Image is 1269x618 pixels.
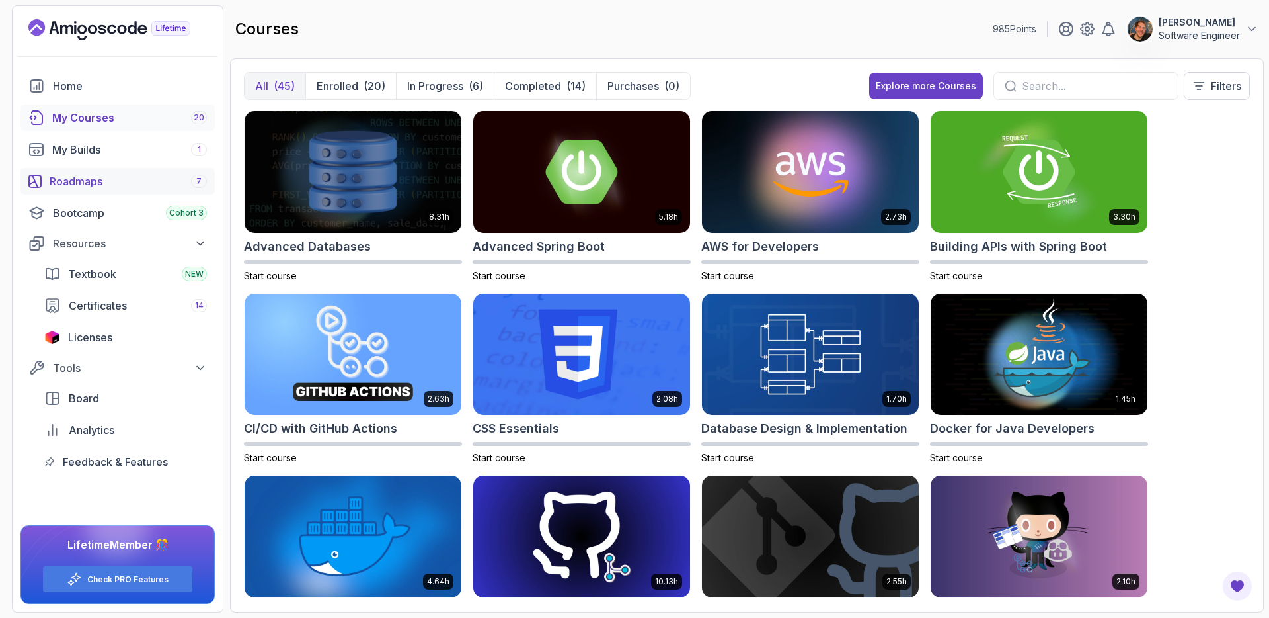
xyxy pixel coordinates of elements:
[931,111,1147,233] img: Building APIs with Spring Boot card
[494,73,596,99] button: Completed(14)
[36,261,215,287] a: textbook
[607,78,659,94] p: Purchases
[701,270,754,281] span: Start course
[1116,576,1135,587] p: 2.10h
[244,270,297,281] span: Start course
[245,294,461,416] img: CI/CD with GitHub Actions card
[701,419,907,438] h2: Database Design & Implementation
[473,476,690,597] img: Git for Professionals card
[659,212,678,222] p: 5.18h
[1113,212,1135,222] p: 3.30h
[1022,78,1167,94] input: Search...
[20,136,215,163] a: builds
[69,422,114,438] span: Analytics
[69,298,127,314] span: Certificates
[20,73,215,99] a: home
[566,78,586,94] div: (14)
[68,330,112,345] span: Licenses
[886,394,907,404] p: 1.70h
[20,168,215,195] a: roadmaps
[20,200,215,226] a: bootcamp
[87,574,169,585] a: Check PRO Features
[1184,72,1250,100] button: Filters
[1128,17,1153,42] img: user profile image
[68,266,116,282] span: Textbook
[702,294,919,416] img: Database Design & Implementation card
[702,111,919,233] img: AWS for Developers card
[50,173,207,189] div: Roadmaps
[244,238,371,256] h2: Advanced Databases
[69,390,99,406] span: Board
[931,294,1147,416] img: Docker for Java Developers card
[1221,570,1253,602] button: Open Feedback Button
[655,576,678,587] p: 10.13h
[36,449,215,475] a: feedback
[473,111,690,233] img: Advanced Spring Boot card
[993,22,1036,36] p: 985 Points
[20,105,215,131] a: courses
[702,476,919,597] img: Git & GitHub Fundamentals card
[274,78,295,94] div: (45)
[931,476,1147,597] img: GitHub Toolkit card
[235,19,299,40] h2: courses
[305,73,396,99] button: Enrolled(20)
[28,19,221,40] a: Landing page
[664,78,679,94] div: (0)
[473,452,525,463] span: Start course
[505,78,561,94] p: Completed
[930,270,983,281] span: Start course
[53,205,207,221] div: Bootcamp
[473,238,605,256] h2: Advanced Spring Boot
[245,476,461,597] img: Docker For Professionals card
[244,419,397,438] h2: CI/CD with GitHub Actions
[169,208,204,218] span: Cohort 3
[473,419,559,438] h2: CSS Essentials
[36,292,215,319] a: certificates
[930,452,983,463] span: Start course
[407,78,463,94] p: In Progress
[185,269,204,279] span: NEW
[198,144,201,155] span: 1
[396,73,494,99] button: In Progress(6)
[245,73,305,99] button: All(45)
[194,112,204,123] span: 20
[876,79,976,93] div: Explore more Courses
[63,454,168,470] span: Feedback & Features
[1159,16,1240,29] p: [PERSON_NAME]
[1116,394,1135,404] p: 1.45h
[44,331,60,344] img: jetbrains icon
[364,78,385,94] div: (20)
[930,238,1107,256] h2: Building APIs with Spring Boot
[886,576,907,587] p: 2.55h
[885,212,907,222] p: 2.73h
[1127,16,1258,42] button: user profile image[PERSON_NAME]Software Engineer
[317,78,358,94] p: Enrolled
[429,212,449,222] p: 8.31h
[930,419,1095,438] h2: Docker for Java Developers
[36,385,215,412] a: board
[428,394,449,404] p: 2.63h
[1211,78,1241,94] p: Filters
[244,452,297,463] span: Start course
[36,417,215,443] a: analytics
[36,324,215,351] a: licenses
[656,394,678,404] p: 2.08h
[869,73,983,99] a: Explore more Courses
[596,73,690,99] button: Purchases(0)
[245,111,461,233] img: Advanced Databases card
[469,78,483,94] div: (6)
[20,232,215,255] button: Resources
[53,236,207,251] div: Resources
[701,238,819,256] h2: AWS for Developers
[196,176,202,187] span: 7
[52,142,207,157] div: My Builds
[52,110,207,126] div: My Courses
[701,452,754,463] span: Start course
[473,270,525,281] span: Start course
[1159,29,1240,42] p: Software Engineer
[53,360,207,376] div: Tools
[53,78,207,94] div: Home
[473,294,690,416] img: CSS Essentials card
[255,78,268,94] p: All
[42,566,193,593] button: Check PRO Features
